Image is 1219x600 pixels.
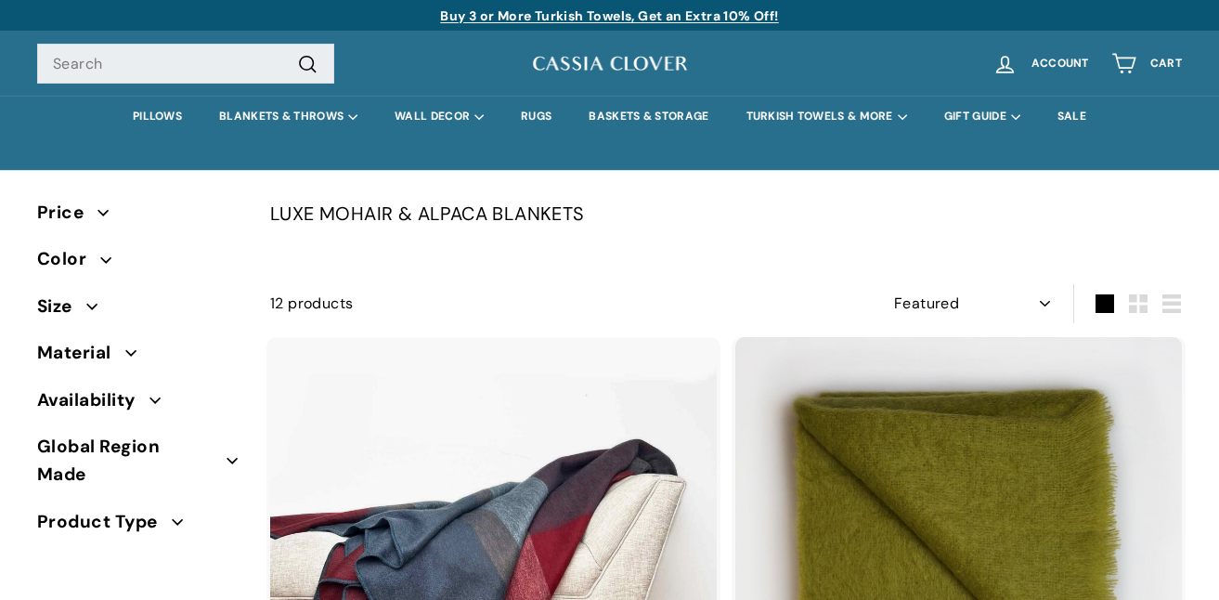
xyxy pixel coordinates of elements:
[37,508,172,536] span: Product Type
[728,96,926,137] summary: TURKISH TOWELS & MORE
[1100,36,1193,91] a: Cart
[37,288,240,334] button: Size
[37,382,240,428] button: Availability
[37,503,240,550] button: Product Type
[926,96,1039,137] summary: GIFT GUIDE
[37,433,227,489] span: Global Region Made
[37,334,240,381] button: Material
[37,245,100,273] span: Color
[1150,58,1182,70] span: Cart
[201,96,376,137] summary: BLANKETS & THROWS
[376,96,502,137] summary: WALL DECOR
[440,7,778,24] a: Buy 3 or More Turkish Towels, Get an Extra 10% Off!
[270,199,1182,228] p: LUXE MOHAIR & ALPACA BLANKETS
[114,96,201,137] a: PILLOWS
[37,293,86,320] span: Size
[37,386,149,414] span: Availability
[981,36,1100,91] a: Account
[37,339,125,367] span: Material
[37,199,97,227] span: Price
[1039,96,1105,137] a: SALE
[270,292,726,316] div: 12 products
[570,96,727,137] a: BASKETS & STORAGE
[37,194,240,241] button: Price
[37,428,240,503] button: Global Region Made
[37,241,240,287] button: Color
[502,96,570,137] a: RUGS
[37,44,334,85] input: Search
[1031,58,1089,70] span: Account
